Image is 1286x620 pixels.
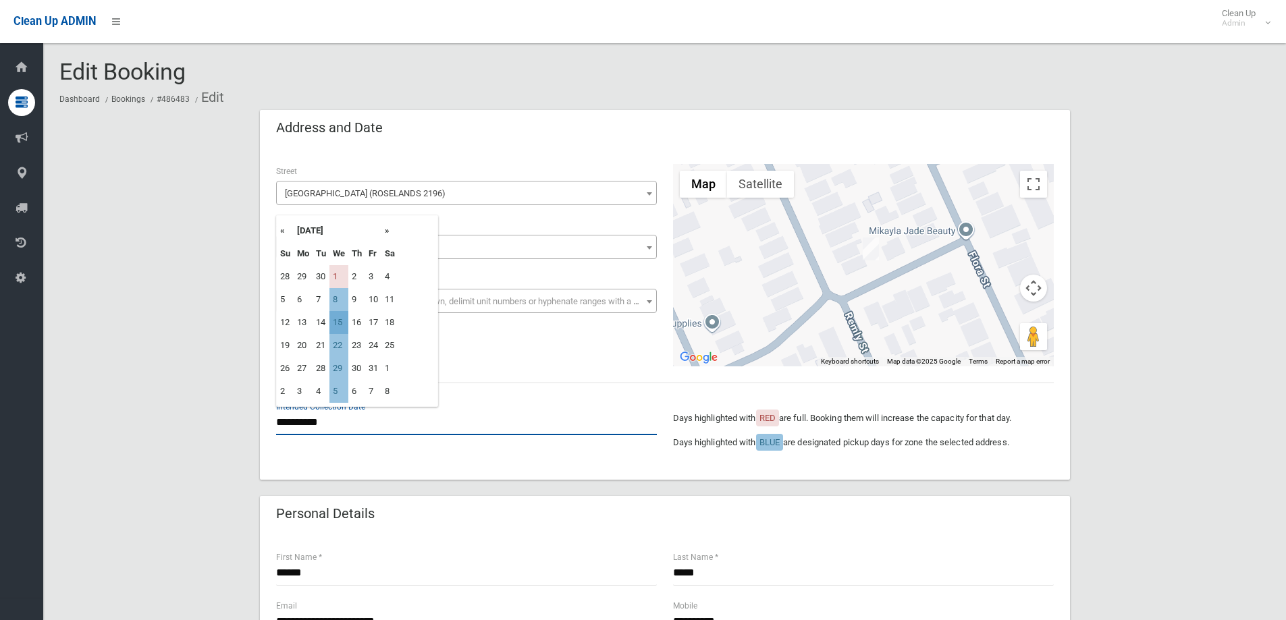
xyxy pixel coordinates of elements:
[313,288,329,311] td: 7
[285,296,662,306] span: Select the unit number from the dropdown, delimit unit numbers or hyphenate ranges with a comma
[1020,323,1047,350] button: Drag Pegman onto the map to open Street View
[59,58,186,85] span: Edit Booking
[365,242,381,265] th: Fr
[1222,18,1256,28] small: Admin
[313,357,329,380] td: 28
[381,219,398,242] th: »
[381,357,398,380] td: 1
[277,242,294,265] th: Su
[348,311,365,334] td: 16
[727,171,794,198] button: Show satellite imagery
[676,349,721,366] a: Open this area in Google Maps (opens a new window)
[329,242,348,265] th: We
[348,357,365,380] td: 30
[294,380,313,403] td: 3
[294,288,313,311] td: 6
[1215,8,1269,28] span: Clean Up
[277,334,294,357] td: 19
[279,238,653,257] span: 32
[260,115,399,141] header: Address and Date
[294,334,313,357] td: 20
[260,501,391,527] header: Personal Details
[348,380,365,403] td: 6
[277,219,294,242] th: «
[365,288,381,311] td: 10
[348,242,365,265] th: Th
[365,311,381,334] td: 17
[313,311,329,334] td: 14
[329,288,348,311] td: 8
[348,288,365,311] td: 9
[313,265,329,288] td: 30
[1020,275,1047,302] button: Map camera controls
[381,311,398,334] td: 18
[365,380,381,403] td: 7
[759,437,780,447] span: BLUE
[381,288,398,311] td: 11
[59,94,100,104] a: Dashboard
[348,265,365,288] td: 2
[329,265,348,288] td: 1
[1020,171,1047,198] button: Toggle fullscreen view
[279,184,653,203] span: Remly Street (ROSELANDS 2196)
[276,181,657,205] span: Remly Street (ROSELANDS 2196)
[381,242,398,265] th: Sa
[365,265,381,288] td: 3
[294,242,313,265] th: Mo
[313,334,329,357] td: 21
[676,349,721,366] img: Google
[381,265,398,288] td: 4
[673,410,1054,426] p: Days highlighted with are full. Booking them will increase the capacity for that day.
[381,334,398,357] td: 25
[329,357,348,380] td: 29
[294,357,313,380] td: 27
[348,334,365,357] td: 23
[192,85,224,110] li: Edit
[821,357,879,366] button: Keyboard shortcuts
[969,358,988,365] a: Terms (opens in new tab)
[329,334,348,357] td: 22
[996,358,1050,365] a: Report a map error
[14,15,96,28] span: Clean Up ADMIN
[365,334,381,357] td: 24
[863,237,879,260] div: 32 Remly Street, ROSELANDS NSW 2196
[329,380,348,403] td: 5
[277,311,294,334] td: 12
[276,235,657,259] span: 32
[329,311,348,334] td: 15
[759,413,776,423] span: RED
[680,171,727,198] button: Show street map
[277,380,294,403] td: 2
[157,94,190,104] a: #486483
[673,434,1054,451] p: Days highlighted with are designated pickup days for zone the selected address.
[294,311,313,334] td: 13
[277,265,294,288] td: 28
[365,357,381,380] td: 31
[887,358,961,365] span: Map data ©2025 Google
[277,357,294,380] td: 26
[111,94,145,104] a: Bookings
[294,219,381,242] th: [DATE]
[313,380,329,403] td: 4
[313,242,329,265] th: Tu
[277,288,294,311] td: 5
[381,380,398,403] td: 8
[294,265,313,288] td: 29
